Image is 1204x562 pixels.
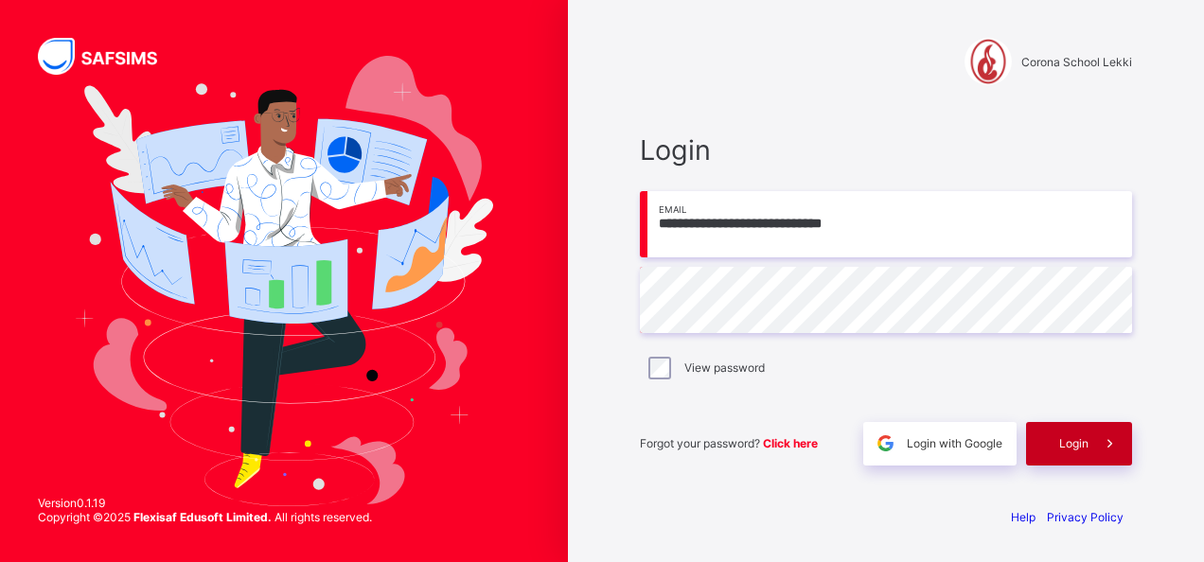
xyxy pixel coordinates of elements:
[38,496,372,510] span: Version 0.1.19
[75,56,493,505] img: Hero Image
[1021,55,1132,69] span: Corona School Lekki
[875,432,896,454] img: google.396cfc9801f0270233282035f929180a.svg
[907,436,1002,450] span: Login with Google
[640,436,818,450] span: Forgot your password?
[684,360,765,375] label: View password
[763,436,818,450] a: Click here
[38,510,372,524] span: Copyright © 2025 All rights reserved.
[1059,436,1089,450] span: Login
[1011,510,1036,524] a: Help
[640,133,1132,167] span: Login
[38,38,180,75] img: SAFSIMS Logo
[1047,510,1124,524] a: Privacy Policy
[133,510,272,524] strong: Flexisaf Edusoft Limited.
